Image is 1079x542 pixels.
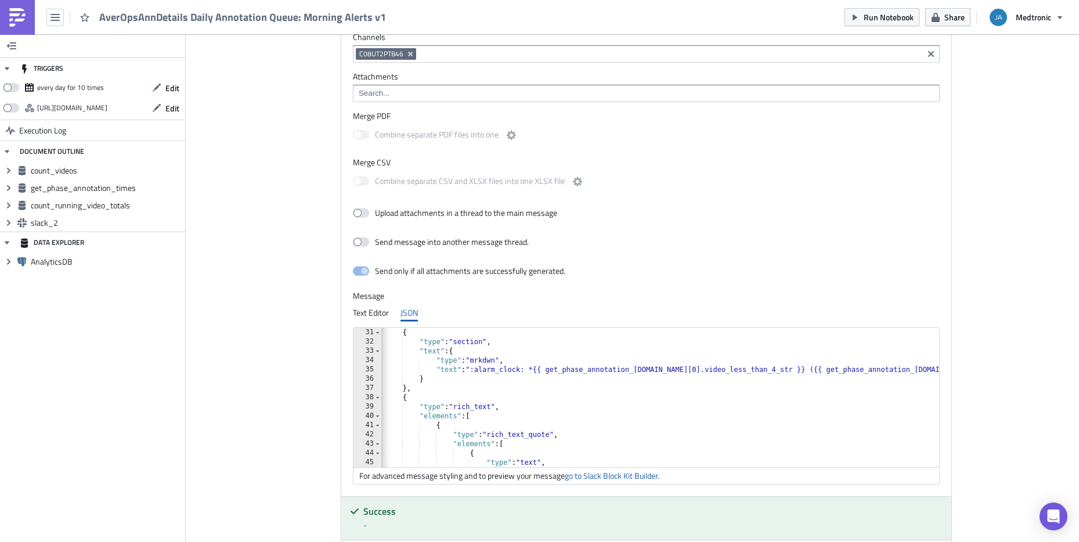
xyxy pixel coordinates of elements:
span: slack_2 [31,218,182,228]
body: Rich Text Area. Press ALT-0 for help. [5,9,605,20]
label: Merge PDF [353,111,940,121]
div: TRIGGERS [20,58,63,79]
div: - [363,519,943,531]
span: Medtronic [1016,11,1051,23]
div: Open Intercom Messenger [1040,503,1067,530]
h3: Slack message [5,9,605,20]
label: Send message into another message thread. [353,237,530,247]
span: Execution Log [19,120,66,141]
div: https://pushmetrics.io/api/v1/report/PdL5pGerpG/webhook?token=d5786f927fc24f078f4d9bd77e95fae9 [37,99,107,117]
button: Run Notebook [845,8,919,26]
div: 32 [353,337,381,346]
label: Combine separate CSV and XLSX files into one XLSX file [353,175,584,189]
span: AverOpsAnnDetails Daily Annotation Queue: Morning Alerts v1 [99,10,387,24]
h5: Success [363,507,943,516]
img: PushMetrics [8,8,27,27]
label: Message [353,291,940,301]
span: Share [944,11,965,23]
label: Upload attachments in a thread to the main message [353,208,557,218]
label: Combine separate PDF files into one [353,128,518,143]
span: Edit [165,102,179,114]
div: DATA EXPLORER [20,232,84,253]
div: 35 [353,365,381,374]
button: Edit [146,79,185,97]
span: Run Notebook [864,11,914,23]
button: Remove Tag [406,48,416,60]
div: 45 [353,458,381,467]
div: JSON [400,304,418,321]
div: 36 [353,374,381,384]
button: Combine separate PDF files into one [504,128,518,142]
div: 42 [353,430,381,439]
div: 39 [353,402,381,411]
span: get_phase_annotation_times [31,183,182,193]
div: 40 [353,411,381,421]
label: Merge CSV [353,157,940,168]
span: Edit [165,82,179,94]
div: 44 [353,449,381,458]
div: 41 [353,421,381,430]
span: AnalyticsDB [31,256,182,267]
input: Search... [356,88,936,99]
div: Text Editor [353,304,389,321]
label: Channels [353,32,940,42]
div: 38 [353,393,381,402]
a: go to Slack Block Kit Builder [565,469,658,482]
span: C08UT2PTB46 [359,49,403,59]
span: count_videos [31,165,182,176]
button: Clear selected items [924,47,938,61]
label: Attachments [353,71,940,82]
span: count_running_video_totals [31,200,182,211]
div: 33 [353,346,381,356]
button: Edit [146,99,185,117]
button: Combine separate CSV and XLSX files into one XLSX file [571,175,584,189]
button: Medtronic [983,5,1070,30]
div: For advanced message styling and to preview your message . [353,467,939,484]
div: 43 [353,439,381,449]
div: 34 [353,356,381,365]
div: 31 [353,328,381,337]
img: Avatar [988,8,1008,27]
div: DOCUMENT OUTLINE [20,141,84,162]
div: Send only if all attachments are successfully generated. [375,266,565,276]
button: Share [925,8,970,26]
div: every day for 10 times [37,79,104,96]
div: 37 [353,384,381,393]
